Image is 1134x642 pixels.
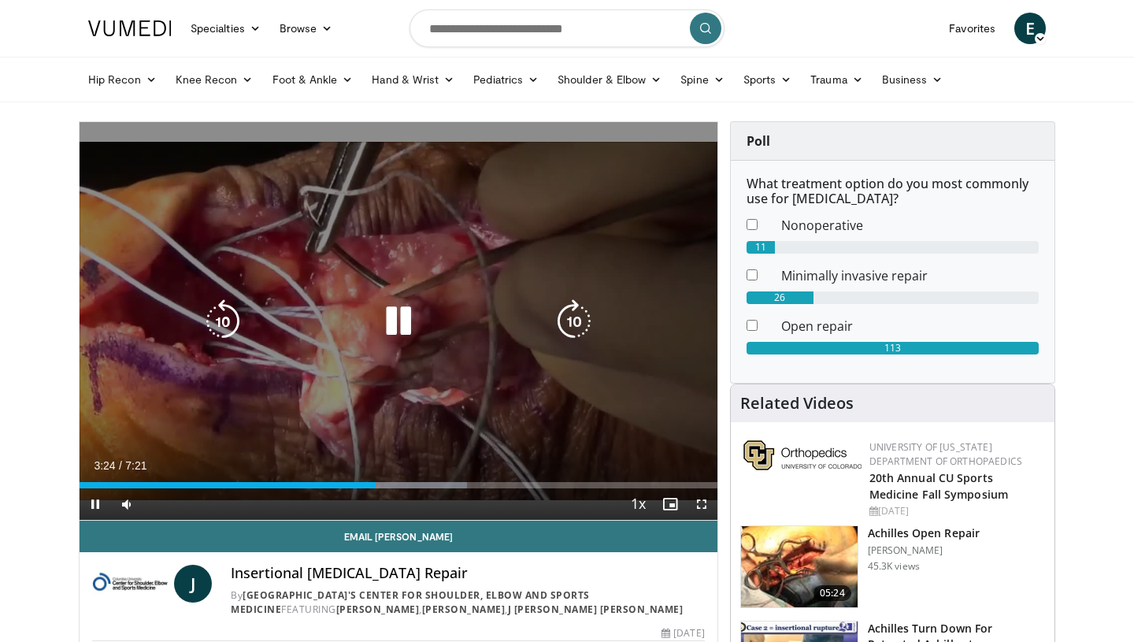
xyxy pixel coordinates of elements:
h3: Achilles Open Repair [868,525,980,541]
a: [PERSON_NAME] [422,603,506,616]
button: Pause [80,488,111,520]
a: Browse [270,13,343,44]
dd: Nonoperative [769,216,1051,235]
a: 20th Annual CU Sports Medicine Fall Symposium [869,470,1008,502]
a: J [174,565,212,603]
img: 355603a8-37da-49b6-856f-e00d7e9307d3.png.150x105_q85_autocrop_double_scale_upscale_version-0.2.png [743,440,862,470]
a: J [PERSON_NAME] [PERSON_NAME] [508,603,684,616]
span: 3:24 [94,459,115,472]
dd: Minimally invasive repair [769,266,1051,285]
img: Columbia University's Center for Shoulder, Elbow and Sports Medicine [92,565,168,603]
a: Spine [671,64,733,95]
div: Progress Bar [80,482,717,488]
div: By FEATURING , , [231,588,705,617]
p: [PERSON_NAME] [868,544,980,557]
div: [DATE] [661,626,704,640]
a: [GEOGRAPHIC_DATA]'s Center for Shoulder, Elbow and Sports Medicine [231,588,590,616]
a: Business [873,64,953,95]
a: Sports [734,64,802,95]
dd: Open repair [769,317,1051,336]
button: Playback Rate [623,488,654,520]
a: University of [US_STATE] Department of Orthopaedics [869,440,1022,468]
button: Mute [111,488,143,520]
div: 113 [747,342,1039,354]
h4: Related Videos [740,394,854,413]
p: 45.3K views [868,560,920,573]
button: Enable picture-in-picture mode [654,488,686,520]
a: Pediatrics [464,64,548,95]
img: VuMedi Logo [88,20,172,36]
a: Knee Recon [166,64,263,95]
a: Specialties [181,13,270,44]
a: 05:24 Achilles Open Repair [PERSON_NAME] 45.3K views [740,525,1045,609]
h6: What treatment option do you most commonly use for [MEDICAL_DATA]? [747,176,1039,206]
input: Search topics, interventions [409,9,724,47]
a: E [1014,13,1046,44]
span: / [119,459,122,472]
span: 05:24 [813,585,851,601]
div: 26 [747,291,813,304]
a: Hip Recon [79,64,166,95]
video-js: Video Player [80,122,717,521]
a: Favorites [939,13,1005,44]
strong: Poll [747,132,770,150]
a: Shoulder & Elbow [548,64,671,95]
a: [PERSON_NAME] [336,603,420,616]
a: Trauma [801,64,873,95]
img: Achilles_open_repai_100011708_1.jpg.150x105_q85_crop-smart_upscale.jpg [741,526,858,608]
a: Email [PERSON_NAME] [80,521,717,552]
div: 11 [747,241,775,254]
h4: Insertional [MEDICAL_DATA] Repair [231,565,705,582]
span: 7:21 [125,459,146,472]
div: [DATE] [869,504,1042,518]
a: Foot & Ankle [263,64,363,95]
a: Hand & Wrist [362,64,464,95]
button: Fullscreen [686,488,717,520]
